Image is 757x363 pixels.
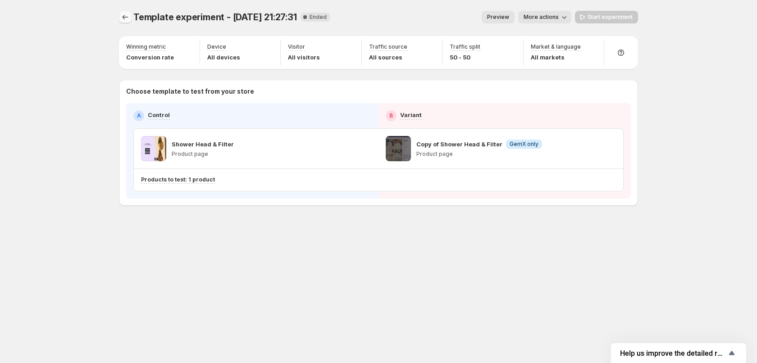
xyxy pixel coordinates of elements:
p: Choose template to test from your store [126,87,631,96]
p: All sources [369,53,407,62]
p: Conversion rate [126,53,174,62]
span: GemX only [510,141,538,148]
span: Help us improve the detailed report for A/B campaigns [620,349,726,358]
h2: A [137,112,141,119]
span: Preview [487,14,509,21]
p: 50 - 50 [450,53,480,62]
p: All devices [207,53,240,62]
p: Variant [400,110,422,119]
img: Copy of Shower Head & Filter [386,136,411,161]
p: Product page [172,150,234,158]
p: Winning metric [126,43,166,50]
span: More actions [524,14,559,21]
p: Control [148,110,170,119]
button: Show survey - Help us improve the detailed report for A/B campaigns [620,348,737,358]
span: Template experiment - [DATE] 21:27:31 [133,12,297,23]
p: Visitor [288,43,305,50]
span: Ended [310,14,327,21]
button: Experiments [119,11,132,23]
p: Traffic source [369,43,407,50]
p: Device [207,43,226,50]
button: More actions [518,11,571,23]
p: All markets [531,53,581,62]
p: Products to test: 1 product [141,176,215,183]
p: Market & language [531,43,581,50]
p: Copy of Shower Head & Filter [416,140,502,149]
h2: B [389,112,393,119]
img: Shower Head & Filter [141,136,166,161]
p: Traffic split [450,43,480,50]
p: All visitors [288,53,320,62]
p: Shower Head & Filter [172,140,234,149]
button: Preview [482,11,515,23]
p: Product page [416,150,542,158]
